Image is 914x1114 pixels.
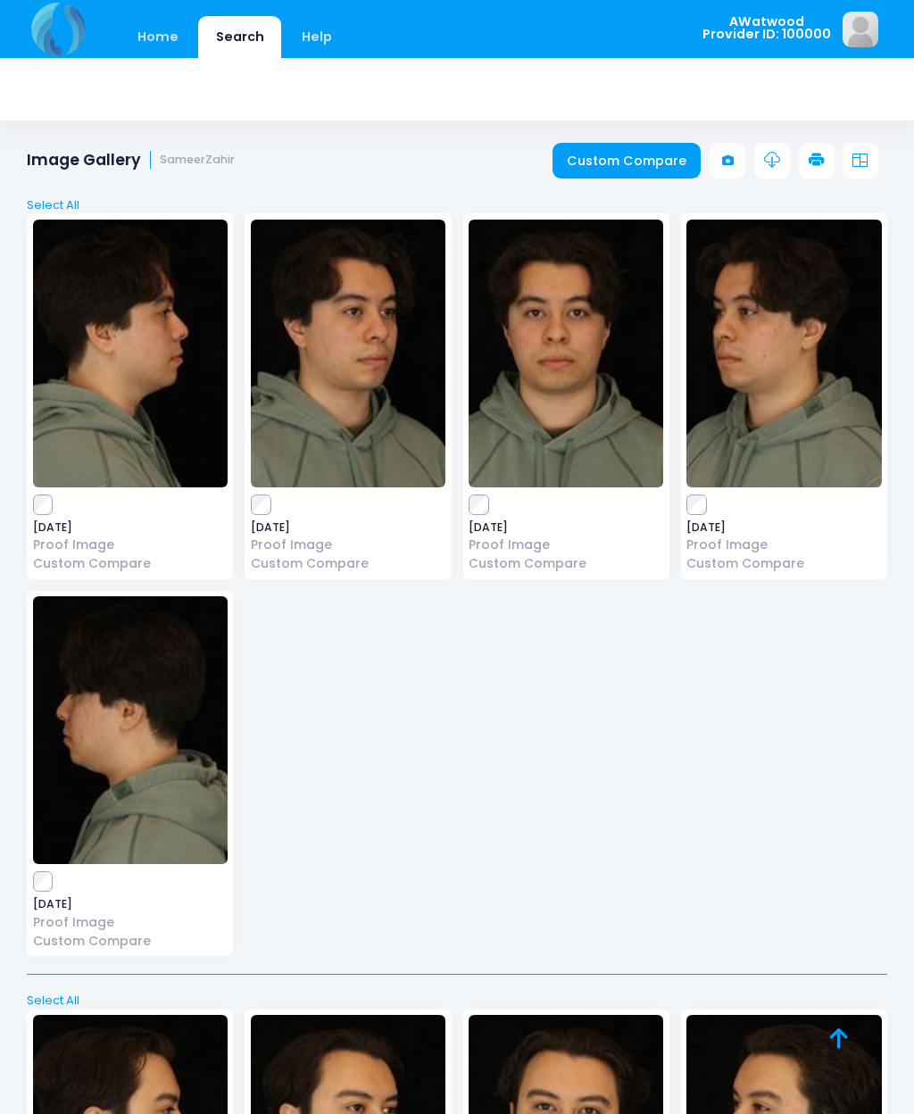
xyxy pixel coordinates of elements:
a: Proof Image [33,536,228,554]
a: Home [120,16,195,58]
small: SameerZahir [160,154,235,167]
a: Custom Compare [33,932,228,951]
img: image [686,220,881,487]
a: Custom Compare [686,554,881,573]
span: [DATE] [686,522,881,533]
span: [DATE] [33,522,228,533]
a: Custom Compare [469,554,663,573]
a: Proof Image [251,536,445,554]
a: Select All [21,992,893,1010]
span: [DATE] [469,522,663,533]
span: AWatwood Provider ID: 100000 [702,15,831,41]
img: image [843,12,878,47]
a: Custom Compare [251,554,445,573]
img: image [33,220,228,487]
a: Help [285,16,350,58]
span: [DATE] [33,899,228,910]
img: image [469,220,663,487]
a: Search [198,16,281,58]
img: image [33,596,228,864]
a: Custom Compare [33,554,228,573]
a: Proof Image [33,913,228,932]
img: image [251,220,445,487]
a: Select All [21,196,893,214]
a: Custom Compare [553,143,702,179]
a: Proof Image [686,536,881,554]
span: [DATE] [251,522,445,533]
a: Proof Image [469,536,663,554]
h1: Image Gallery [27,151,235,170]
